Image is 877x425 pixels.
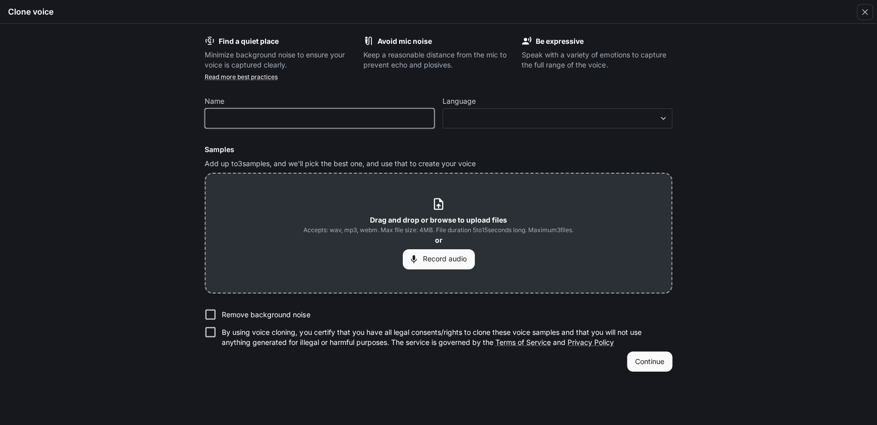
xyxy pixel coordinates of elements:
[205,73,278,81] a: Read more best practices
[205,145,672,155] h6: Samples
[435,236,443,244] b: or
[567,338,613,346] a: Privacy Policy
[219,37,279,45] b: Find a quiet place
[363,50,514,70] p: Keep a reasonable distance from the mic to prevent echo and plosives.
[495,338,550,346] a: Terms of Service
[443,98,476,105] p: Language
[443,113,672,123] div: ​
[627,351,672,372] button: Continue
[205,98,224,105] p: Name
[403,249,475,269] button: Record audio
[378,37,432,45] b: Avoid mic noise
[522,50,672,70] p: Speak with a variety of emotions to capture the full range of the voice.
[222,327,664,347] p: By using voice cloning, you certify that you have all legal consents/rights to clone these voice ...
[8,6,53,17] h5: Clone voice
[205,159,672,169] p: Add up to 3 samples, and we'll pick the best one, and use that to create your voice
[536,37,584,45] b: Be expressive
[205,50,355,70] p: Minimize background noise to ensure your voice is captured clearly.
[303,225,574,235] span: Accepts: wav, mp3, webm. Max file size: 4MB. File duration 5 to 15 seconds long. Maximum 3 files.
[370,216,507,224] b: Drag and drop or browse to upload files
[222,310,310,320] p: Remove background noise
